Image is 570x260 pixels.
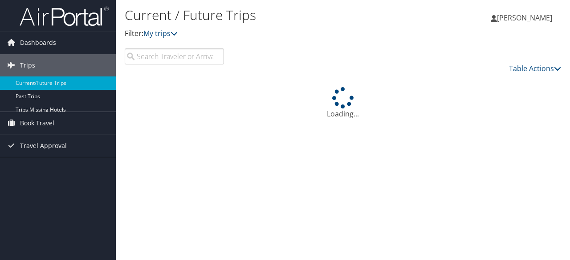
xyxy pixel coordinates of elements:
[125,6,415,24] h1: Current / Future Trips
[20,54,35,76] span: Trips
[125,48,224,64] input: Search Traveler or Arrival City
[20,135,67,157] span: Travel Approval
[20,32,56,54] span: Dashboards
[491,4,561,31] a: [PERSON_NAME]
[143,28,178,38] a: My trips
[509,64,561,73] a: Table Actions
[20,6,109,27] img: airportal-logo.png
[497,13,552,23] span: [PERSON_NAME]
[125,28,415,40] p: Filter:
[20,112,54,134] span: Book Travel
[125,87,561,119] div: Loading...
